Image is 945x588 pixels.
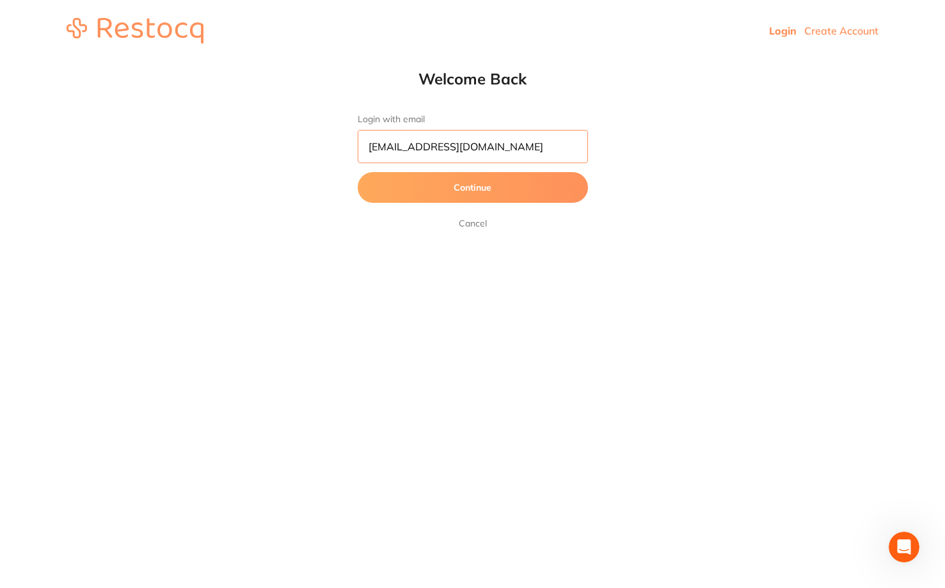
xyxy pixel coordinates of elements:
a: Cancel [456,216,489,231]
iframe: Intercom live chat [889,532,919,562]
h1: Welcome Back [332,69,614,88]
a: Create Account [804,24,878,37]
img: restocq_logo.svg [67,18,203,44]
button: Continue [358,172,588,203]
a: Login [769,24,797,37]
label: Login with email [358,114,588,125]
